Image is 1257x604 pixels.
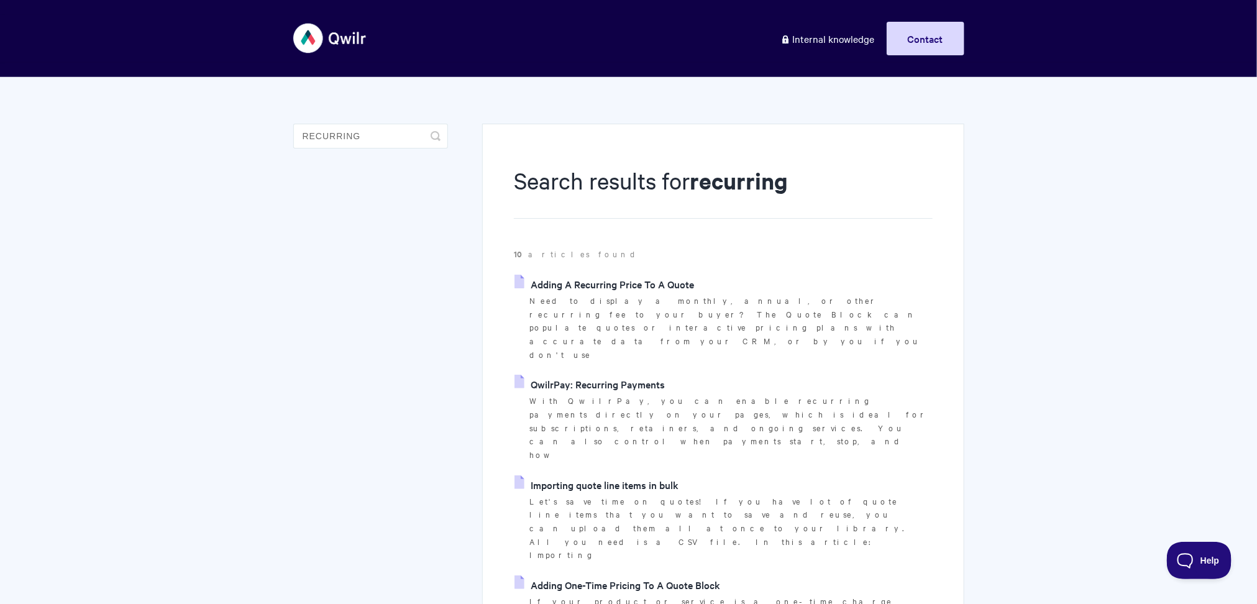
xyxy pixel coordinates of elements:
[293,15,367,62] img: Qwilr Help Center
[514,248,528,260] strong: 10
[293,124,448,149] input: Search
[514,575,720,594] a: Adding One-Time Pricing To A Quote Block
[514,247,932,261] p: articles found
[887,22,964,55] a: Contact
[514,275,694,293] a: Adding A Recurring Price To A Quote
[529,495,932,562] p: Let's save time on quotes! If you have lot of quote line items that you want to save and reuse, y...
[690,165,788,196] strong: recurring
[514,165,932,219] h1: Search results for
[529,394,932,462] p: With QwilrPay, you can enable recurring payments directly on your pages, which is ideal for subsc...
[529,294,932,362] p: Need to display a monthly, annual, or other recurring fee to your buyer? The Quote Block can popu...
[772,22,884,55] a: Internal knowledge
[514,375,665,393] a: QwilrPay: Recurring Payments
[1167,542,1232,579] iframe: Toggle Customer Support
[514,475,679,494] a: Importing quote line items in bulk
